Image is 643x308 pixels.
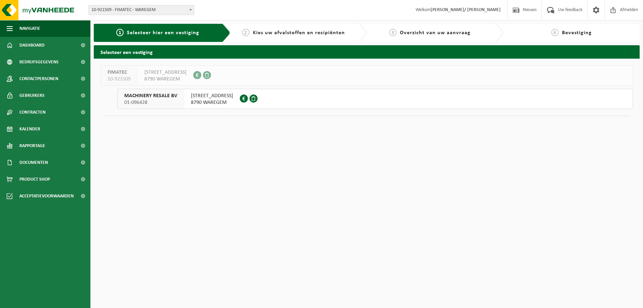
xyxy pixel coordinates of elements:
[19,188,74,204] span: Acceptatievoorwaarden
[19,70,58,87] span: Contactpersonen
[19,154,48,171] span: Documenten
[89,5,194,15] span: 10-921509 - FIMATEC - WAREGEM
[124,99,177,106] span: 01-096428
[94,45,640,58] h2: Selecteer een vestiging
[191,99,233,106] span: 8790 WAREGEM
[116,29,124,36] span: 1
[117,89,633,109] button: MACHINERY RESALE BV 01-096428 [STREET_ADDRESS]8790 WAREGEM
[144,76,187,82] span: 8790 WAREGEM
[19,87,45,104] span: Gebruikers
[19,171,50,188] span: Product Shop
[19,104,46,121] span: Contracten
[551,29,559,36] span: 4
[19,137,45,154] span: Rapportage
[242,29,249,36] span: 2
[19,121,40,137] span: Kalender
[108,69,131,76] span: FIMATEC
[431,7,501,12] strong: [PERSON_NAME]/ [PERSON_NAME]
[127,30,199,36] span: Selecteer hier een vestiging
[562,30,592,36] span: Bevestiging
[400,30,471,36] span: Overzicht van uw aanvraag
[144,69,187,76] span: [STREET_ADDRESS]
[19,37,45,54] span: Dashboard
[19,20,40,37] span: Navigatie
[191,93,233,99] span: [STREET_ADDRESS]
[124,93,177,99] span: MACHINERY RESALE BV
[88,5,194,15] span: 10-921509 - FIMATEC - WAREGEM
[19,54,59,70] span: Bedrijfsgegevens
[253,30,345,36] span: Kies uw afvalstoffen en recipiënten
[108,76,131,82] span: 10-921509
[389,29,397,36] span: 3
